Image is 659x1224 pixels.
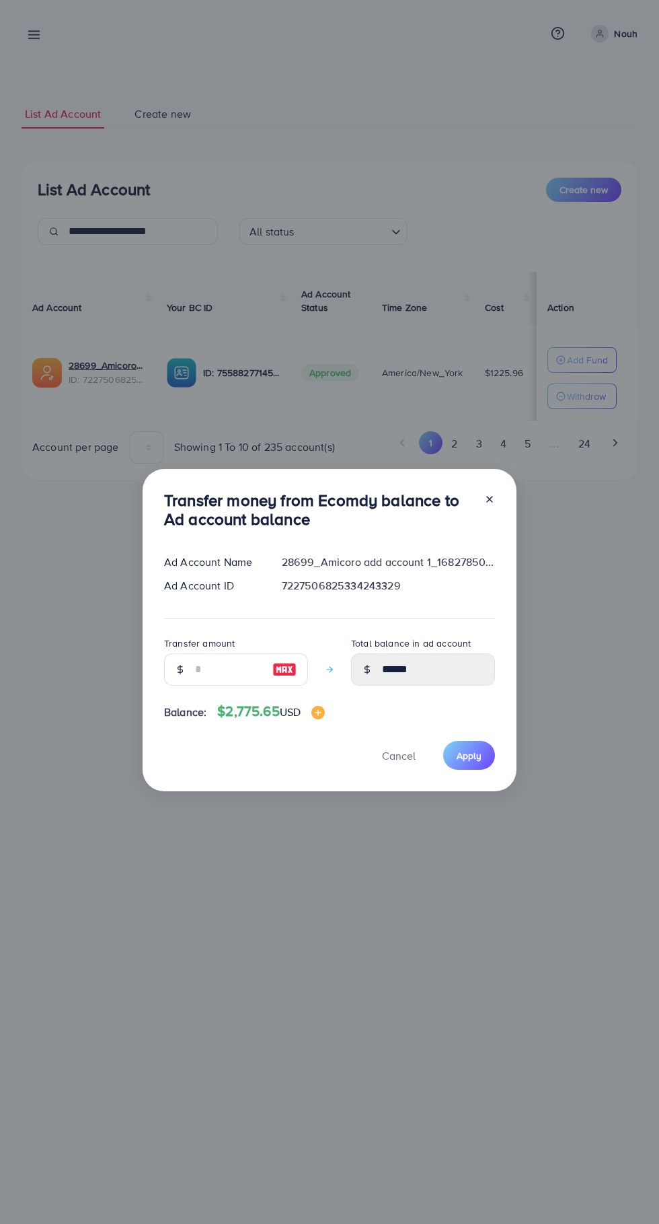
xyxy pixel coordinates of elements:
button: Cancel [365,741,432,770]
label: Total balance in ad account [351,637,471,650]
div: Ad Account Name [153,554,271,570]
h3: Transfer money from Ecomdy balance to Ad account balance [164,491,473,530]
span: Cancel [382,748,416,763]
img: image [311,706,325,719]
h4: $2,775.65 [217,703,325,720]
div: Ad Account ID [153,578,271,593]
div: 7227506825334243329 [271,578,506,593]
iframe: Chat [602,1163,649,1214]
div: 28699_Amicoro add account 1_1682785086333 [271,554,506,570]
img: image [272,661,297,678]
span: USD [280,705,301,719]
span: Apply [457,749,481,762]
button: Apply [443,741,495,770]
label: Transfer amount [164,637,235,650]
span: Balance: [164,705,206,720]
